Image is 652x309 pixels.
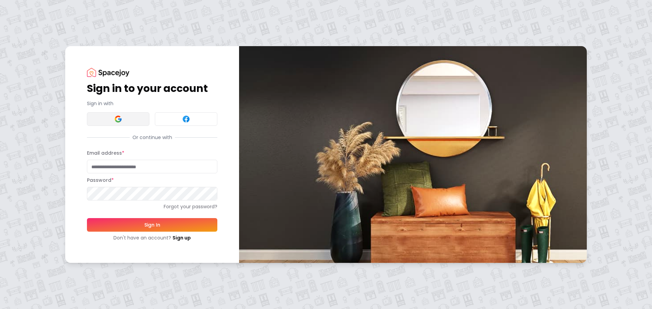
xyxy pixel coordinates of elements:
[87,177,114,184] label: Password
[130,134,175,141] span: Or continue with
[173,234,191,241] a: Sign up
[87,150,124,156] label: Email address
[87,234,217,241] div: Don't have an account?
[87,203,217,210] a: Forgot your password?
[87,82,217,95] h1: Sign in to your account
[114,115,122,123] img: Google signin
[182,115,190,123] img: Facebook signin
[87,68,129,77] img: Spacejoy Logo
[87,218,217,232] button: Sign In
[239,46,587,263] img: banner
[87,100,217,107] p: Sign in with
